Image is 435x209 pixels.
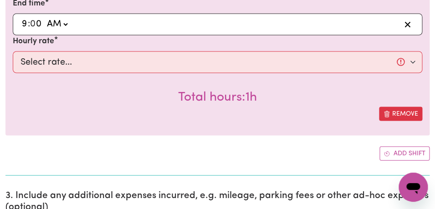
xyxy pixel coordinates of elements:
[21,17,28,31] input: --
[379,107,422,121] button: Remove this shift
[28,19,30,29] span: :
[379,146,430,160] button: Add another shift
[178,91,257,103] span: Total hours worked: 1 hour
[399,173,428,202] iframe: Button to launch messaging window
[30,20,36,29] span: 0
[13,35,54,47] label: Hourly rate
[31,17,42,31] input: --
